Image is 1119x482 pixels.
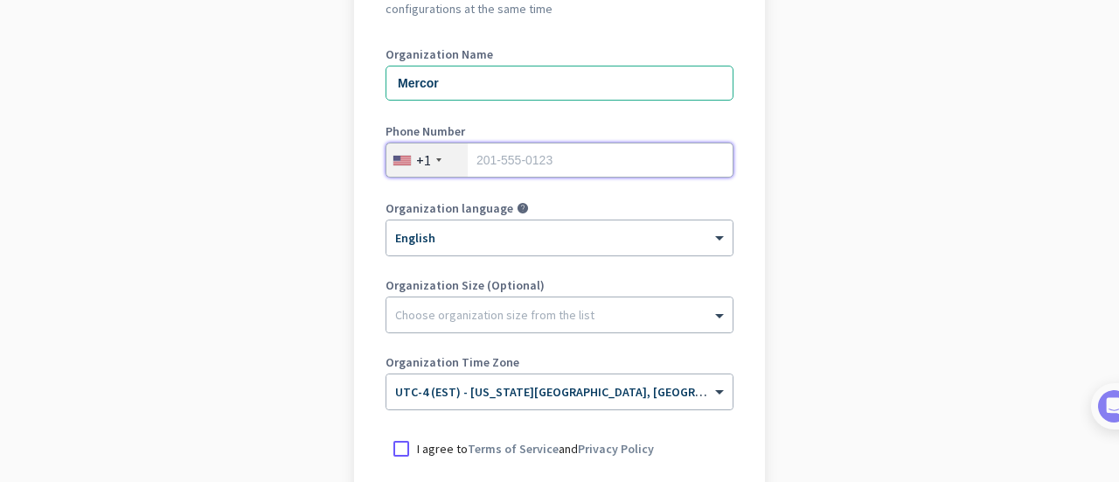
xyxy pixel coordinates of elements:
label: Organization Name [386,48,733,60]
label: Phone Number [386,125,733,137]
p: I agree to and [417,440,654,458]
label: Organization Time Zone [386,356,733,368]
input: What is the name of your organization? [386,66,733,101]
label: Organization Size (Optional) [386,279,733,291]
i: help [517,202,529,214]
div: +1 [416,151,431,169]
a: Terms of Service [468,441,559,457]
a: Privacy Policy [578,441,654,457]
label: Organization language [386,202,513,214]
input: 201-555-0123 [386,143,733,178]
